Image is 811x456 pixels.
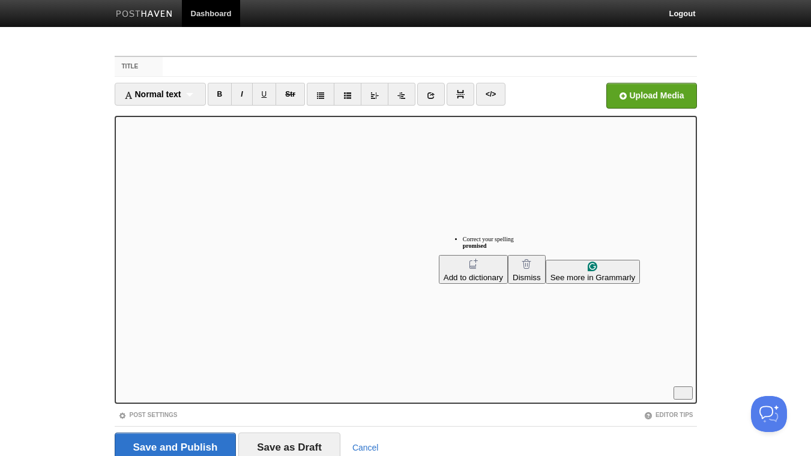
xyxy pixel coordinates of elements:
a: </> [476,83,505,106]
a: Post Settings [118,412,178,418]
a: Cancel [352,443,379,452]
img: Posthaven-bar [116,10,173,19]
a: Editor Tips [644,412,693,418]
a: U [252,83,277,106]
a: I [231,83,252,106]
a: Str [276,83,305,106]
label: Title [115,57,163,76]
img: pagebreak-icon.png [456,90,465,98]
del: Str [285,90,295,98]
iframe: Help Scout Beacon - Open [751,396,787,432]
span: Normal text [124,89,181,99]
a: B [208,83,232,106]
